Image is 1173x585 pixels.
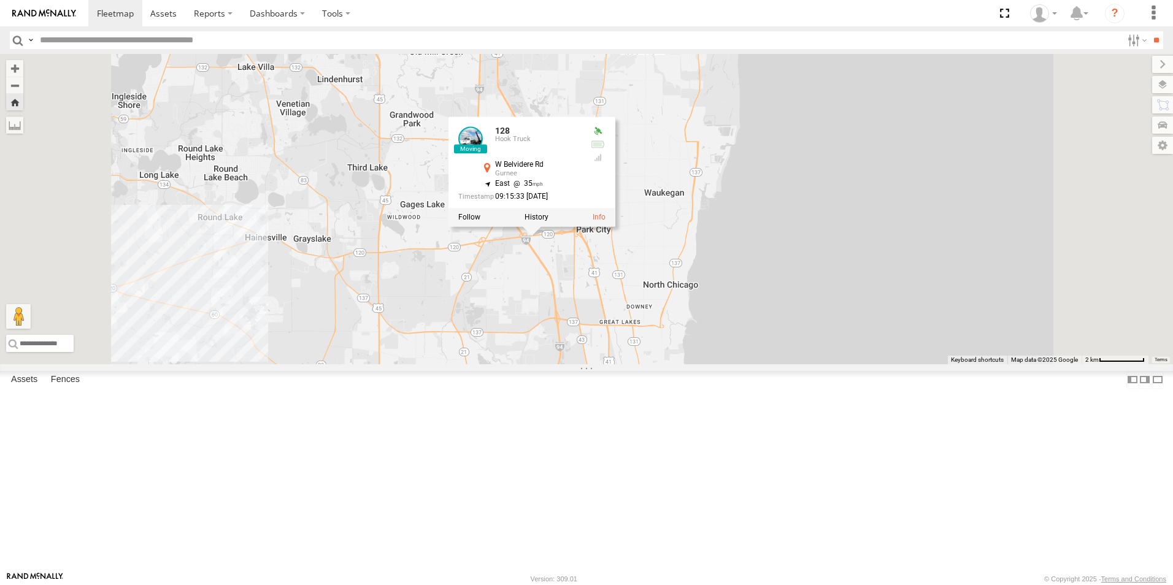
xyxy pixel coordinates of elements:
span: Map data ©2025 Google [1011,356,1078,363]
label: Map Settings [1152,137,1173,154]
label: Search Filter Options [1123,31,1149,49]
i: ? [1105,4,1125,23]
button: Drag Pegman onto the map to open Street View [6,304,31,329]
label: Search Query [26,31,36,49]
div: Version: 309.01 [531,575,577,583]
label: Measure [6,117,23,134]
button: Keyboard shortcuts [951,356,1004,364]
div: No voltage information received from this device. [591,140,606,150]
label: Dock Summary Table to the Left [1126,371,1139,389]
div: Hook Truck [495,136,581,143]
a: View Asset Details [593,213,606,222]
label: Hide Summary Table [1152,371,1164,389]
div: © Copyright 2025 - [1044,575,1166,583]
button: Map Scale: 2 km per 71 pixels [1082,356,1148,364]
label: Realtime tracking of Asset [458,213,480,222]
img: rand-logo.svg [12,9,76,18]
button: Zoom Home [6,94,23,110]
a: View Asset Details [458,126,483,151]
label: View Asset History [525,213,548,222]
button: Zoom in [6,60,23,77]
span: 35 [510,180,544,188]
a: Terms (opens in new tab) [1155,357,1167,362]
div: Valid GPS Fix [591,126,606,136]
button: Zoom out [6,77,23,94]
a: Terms and Conditions [1101,575,1166,583]
span: East [495,180,510,188]
div: GSM Signal = 4 [591,153,606,163]
label: Dock Summary Table to the Right [1139,371,1151,389]
div: Gurnee [495,170,581,178]
div: Ed Pruneda [1026,4,1061,23]
span: 2 km [1085,356,1099,363]
div: Date/time of location update [458,193,581,201]
label: Fences [45,371,86,388]
div: W Belvidere Rd [495,161,581,169]
a: Visit our Website [7,573,63,585]
label: Assets [5,371,44,388]
a: 128 [495,126,510,136]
